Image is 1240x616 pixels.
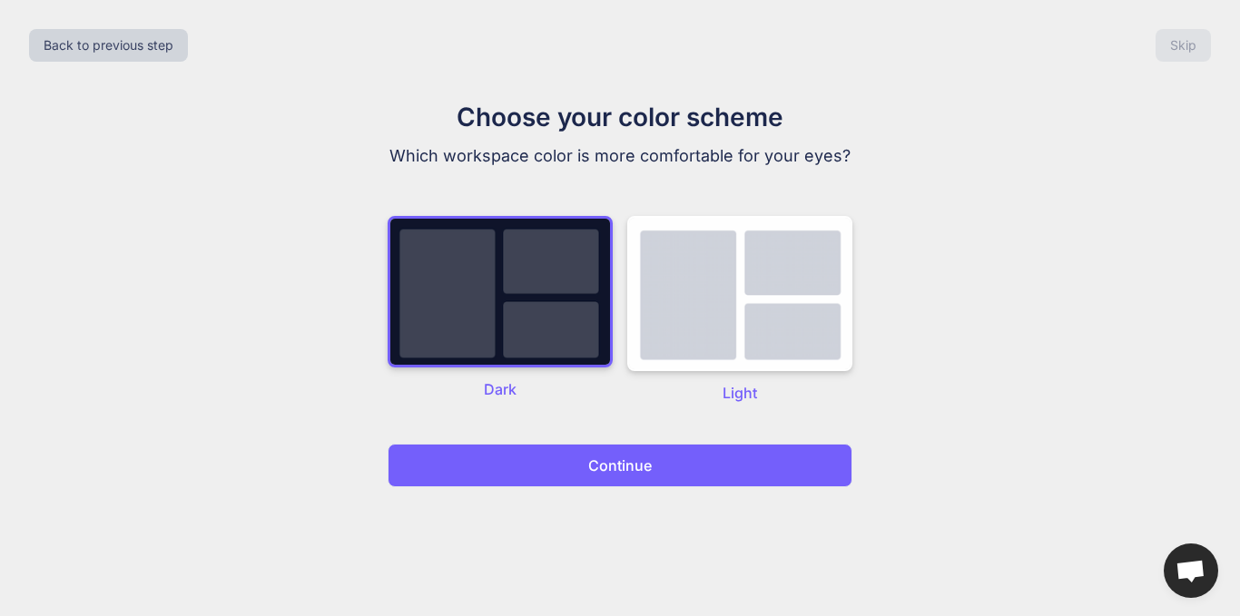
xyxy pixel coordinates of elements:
[588,455,652,476] p: Continue
[1156,29,1211,62] button: Skip
[388,216,613,367] img: dark
[315,143,925,169] p: Which workspace color is more comfortable for your eyes?
[315,98,925,136] h1: Choose your color scheme
[29,29,188,62] button: Back to previous step
[388,378,613,400] p: Dark
[1164,543,1218,598] div: Open chat
[388,444,852,487] button: Continue
[627,216,852,371] img: dark
[627,382,852,404] p: Light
